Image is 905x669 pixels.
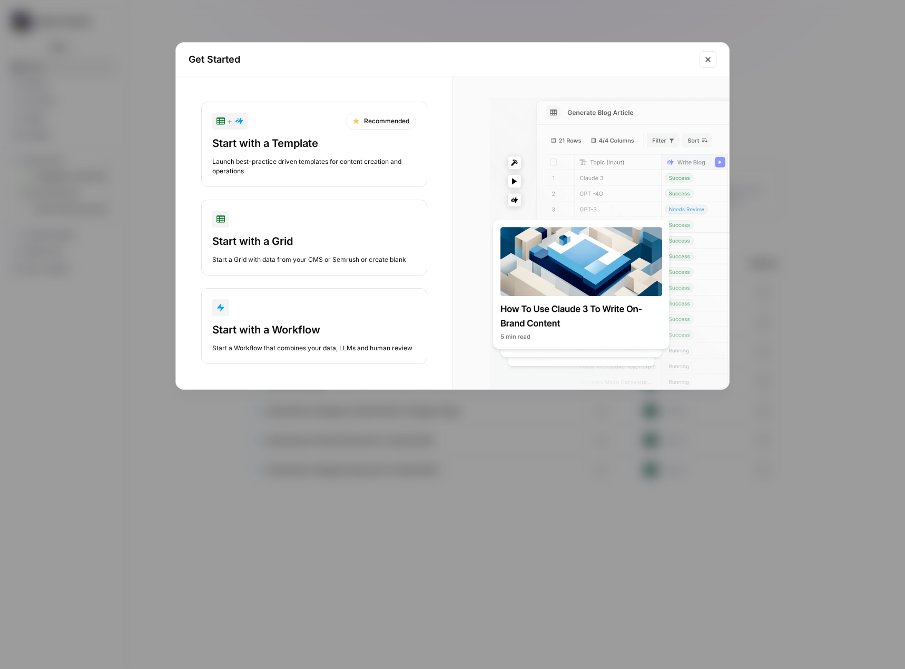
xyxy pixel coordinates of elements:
button: Close modal [700,51,716,68]
button: +RecommendedStart with a TemplateLaunch best-practice driven templates for content creation and o... [201,102,427,187]
div: + [217,115,243,127]
button: Start with a GridStart a Grid with data from your CMS or Semrush or create blank [201,200,427,276]
div: Start with a Template [212,136,416,151]
h2: Get Started [189,52,693,67]
div: Start a Grid with data from your CMS or Semrush or create blank [212,255,416,264]
div: Recommended [346,113,416,130]
div: Start with a Workflow [212,322,416,337]
div: Start a Workflow that combines your data, LLMs and human review [212,343,416,353]
button: Start with a WorkflowStart a Workflow that combines your data, LLMs and human review [201,288,427,364]
div: Launch best-practice driven templates for content creation and operations [212,157,416,176]
div: Start with a Grid [212,234,416,249]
